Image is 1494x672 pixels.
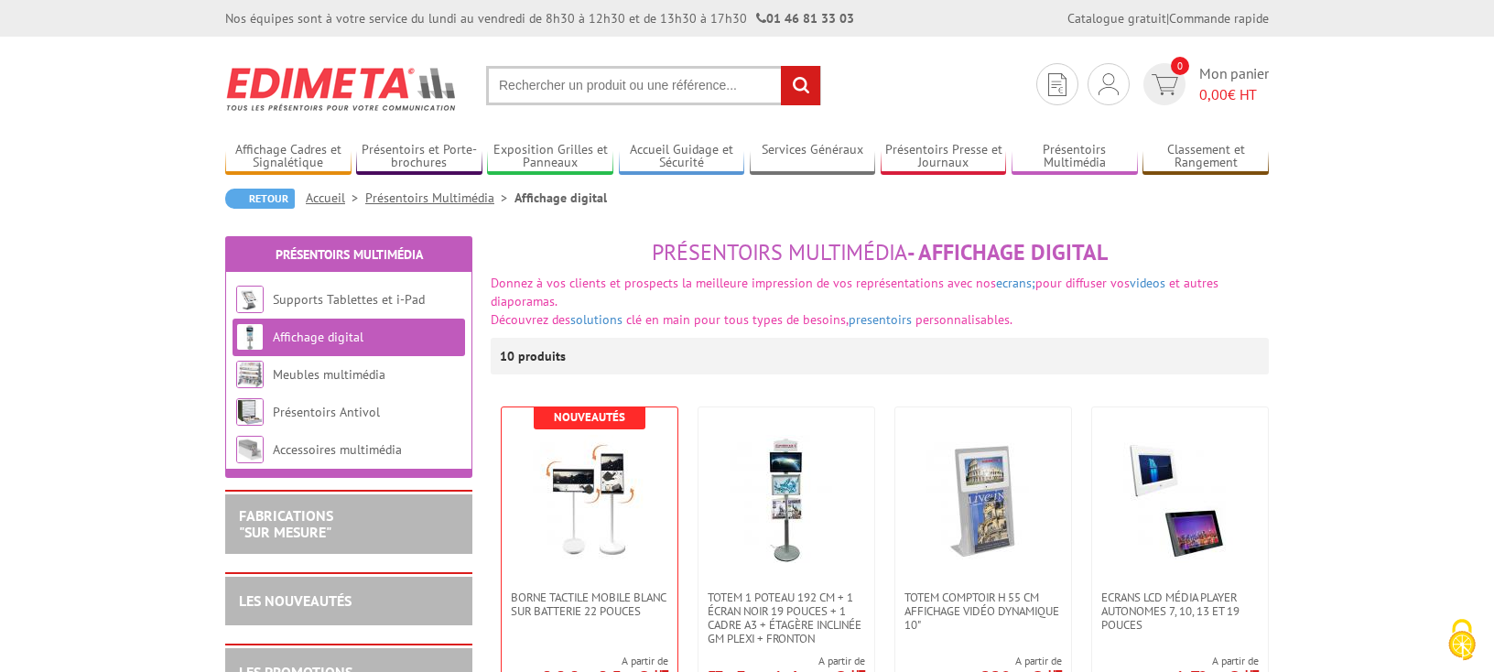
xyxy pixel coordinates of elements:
span: A partir de [1175,654,1259,668]
span: 0,00 [1199,85,1228,103]
img: Totem comptoir H 55 cm affichage vidéo dynamique 10 [919,435,1047,563]
a: Affichage Cadres et Signalétique [225,142,352,172]
a: presentoirs [849,311,912,328]
a: Présentoirs Presse et Journaux [881,142,1007,172]
img: devis rapide [1099,73,1119,95]
img: Accessoires multimédia [236,436,264,463]
span: A partir de [542,654,668,668]
span: Mon panier [1199,63,1269,105]
span: personnalisables. [915,311,1012,328]
img: Edimeta [225,55,459,123]
a: Commande rapide [1169,10,1269,27]
a: Totem 1 poteau 192 cm + 1 écran noir 19 pouces + 1 cadre A3 + étagère inclinée GM plexi + fronton [698,591,874,645]
a: LES NOUVEAUTÉS [239,591,352,610]
span: et autres diaporamas. [491,275,1218,309]
a: Totem comptoir H 55 cm affichage vidéo dynamique 10" [895,591,1071,632]
div: Nos équipes sont à votre service du lundi au vendredi de 8h30 à 12h30 et de 13h30 à 17h30 [225,9,854,27]
a: Présentoirs Multimédia [1012,142,1138,172]
a: Accessoires multimédia [273,441,402,458]
img: Totem 1 poteau 192 cm + 1 écran noir 19 pouces + 1 cadre A3 + étagère inclinée GM plexi + fronton [722,435,850,563]
b: Nouveautés [554,409,625,425]
span: Présentoirs Multimédia [652,238,907,266]
a: Présentoirs Multimédia [276,246,423,263]
img: Affichage digital [236,323,264,351]
input: rechercher [781,66,820,105]
span: A partir de [707,654,865,668]
a: Retour [225,189,295,209]
a: Classement et Rangement [1142,142,1269,172]
span: Borne tactile mobile blanc sur batterie 22 pouces [511,591,668,618]
a: Présentoirs Multimédia [365,190,514,206]
a: FABRICATIONS"Sur Mesure" [239,506,333,541]
span: A partir de [980,654,1062,668]
span: € HT [1199,84,1269,105]
font: Donnez à vos clients et prospects la meilleure impression de vos représentations avec nos [491,275,996,291]
img: devis rapide [1152,74,1178,95]
a: ecrans; [996,275,1035,291]
a: Borne tactile mobile blanc sur batterie 22 pouces [502,591,677,618]
span: Ecrans LCD média Player autonomes 7, 10, 13 et 19 pouces [1101,591,1259,632]
a: Accueil [306,190,365,206]
strong: 01 46 81 33 03 [756,10,854,27]
img: Meubles multimédia [236,361,264,388]
a: devis rapide 0 Mon panier 0,00€ HT [1139,63,1269,105]
a: Catalogue gratuit [1067,10,1166,27]
button: Cookies (fenêtre modale) [1430,610,1494,672]
span: 0 [1171,57,1189,75]
h1: - Affichage digital [491,241,1269,265]
img: Supports Tablettes et i-Pad [236,286,264,313]
a: Exposition Grilles et Panneaux [487,142,613,172]
p: 10 produits [500,338,568,374]
span: clé en main pour tous types de besoins, [626,311,849,328]
span: Totem comptoir H 55 cm affichage vidéo dynamique 10" [904,591,1062,632]
a: Services Généraux [750,142,876,172]
img: Présentoirs Antivol [236,398,264,426]
li: Affichage digital [514,189,607,207]
a: Meubles multimédia [273,366,385,383]
img: Ecrans LCD média Player autonomes 7, 10, 13 et 19 pouces [1116,435,1244,563]
span: pour diffuser vos [1035,275,1130,291]
a: Supports Tablettes et i-Pad [273,291,425,308]
div: | [1067,9,1269,27]
font: Découvrez des [491,311,570,328]
a: videos [1130,275,1165,291]
a: Affichage digital [273,329,363,345]
img: Borne tactile mobile blanc sur batterie 22 pouces [525,435,654,563]
img: Cookies (fenêtre modale) [1439,617,1485,663]
a: Présentoirs et Porte-brochures [356,142,482,172]
a: Ecrans LCD média Player autonomes 7, 10, 13 et 19 pouces [1092,591,1268,632]
img: devis rapide [1048,73,1066,96]
a: Présentoirs Antivol [273,404,380,420]
a: Accueil Guidage et Sécurité [619,142,745,172]
span: Totem 1 poteau 192 cm + 1 écran noir 19 pouces + 1 cadre A3 + étagère inclinée GM plexi + fronton [708,591,865,645]
input: Rechercher un produit ou une référence... [486,66,821,105]
a: solutions [570,311,622,328]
